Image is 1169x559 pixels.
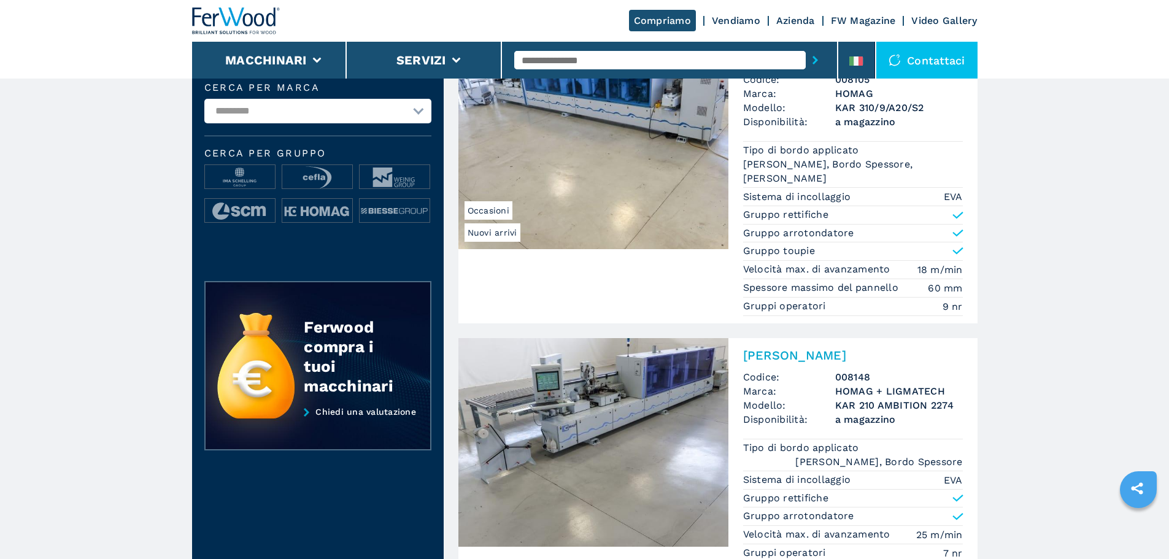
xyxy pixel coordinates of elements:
img: image [205,199,275,223]
span: a magazzino [835,412,963,426]
h3: KAR 310/9/A20/S2 [835,101,963,115]
button: Servizi [396,53,446,67]
label: Cerca per marca [204,83,431,93]
span: Cerca per Gruppo [204,148,431,158]
img: image [360,199,430,223]
h3: HOMAG [835,87,963,101]
img: Contattaci [889,54,901,66]
em: EVA [944,190,963,204]
h3: 008148 [835,370,963,384]
span: Disponibilità: [743,115,835,129]
p: Tipo di bordo applicato [743,441,862,455]
a: Video Gallery [911,15,977,26]
iframe: Chat [1117,504,1160,550]
a: Compriamo [629,10,696,31]
img: image [205,165,275,190]
p: Spessore massimo del pannello [743,281,902,295]
a: FW Magazine [831,15,896,26]
p: Gruppi operatori [743,299,829,313]
p: Gruppo rettifiche [743,208,828,222]
span: Nuovi arrivi [465,223,520,242]
a: Chiedi una valutazione [204,407,431,451]
span: Codice: [743,370,835,384]
div: Contattaci [876,42,978,79]
img: image [360,165,430,190]
span: Marca: [743,384,835,398]
p: Gruppo rettifiche [743,492,828,505]
button: submit-button [806,46,825,74]
span: Marca: [743,87,835,101]
div: Ferwood compra i tuoi macchinari [304,317,406,396]
p: Gruppo arrotondatore [743,226,854,240]
a: Bordatrice Singola HOMAG KAR 310/9/A20/S2Nuovi arriviOccasioni[PERSON_NAME]Codice:008105Marca:HOM... [458,40,978,323]
em: EVA [944,473,963,487]
h2: [PERSON_NAME] [743,348,963,363]
p: Velocità max. di avanzamento [743,263,893,276]
h3: 008105 [835,72,963,87]
em: 18 m/min [917,263,963,277]
h3: KAR 210 AMBITION 2274 [835,398,963,412]
p: Tipo di bordo applicato [743,144,862,157]
span: Disponibilità: [743,412,835,426]
button: Macchinari [225,53,307,67]
a: Vendiamo [712,15,760,26]
img: image [282,165,352,190]
p: Gruppo toupie [743,244,815,258]
em: 9 nr [943,299,963,314]
img: Ferwood [192,7,280,34]
em: 60 mm [928,281,962,295]
span: a magazzino [835,115,963,129]
img: Bordatrice Singola HOMAG KAR 310/9/A20/S2 [458,40,728,249]
span: Modello: [743,398,835,412]
em: 25 m/min [916,528,963,542]
img: image [282,199,352,223]
img: Bordatrice Singola HOMAG + LIGMATECH KAR 210 AMBITION 2274 [458,338,728,547]
em: [PERSON_NAME], Bordo Spessore [795,455,962,469]
span: Codice: [743,72,835,87]
span: Occasioni [465,201,512,220]
span: Modello: [743,101,835,115]
p: Sistema di incollaggio [743,190,854,204]
h3: HOMAG + LIGMATECH [835,384,963,398]
a: Azienda [776,15,815,26]
a: sharethis [1122,473,1152,504]
p: Gruppo arrotondatore [743,509,854,523]
em: [PERSON_NAME], Bordo Spessore, [PERSON_NAME] [743,157,963,185]
p: Velocità max. di avanzamento [743,528,893,541]
p: Sistema di incollaggio [743,473,854,487]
